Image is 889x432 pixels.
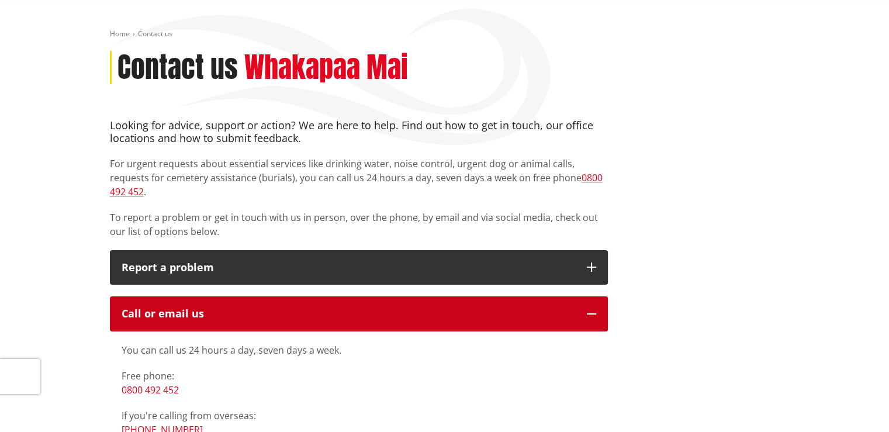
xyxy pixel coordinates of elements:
iframe: Messenger Launcher [835,383,877,425]
h2: Whakapaa Mai [244,51,408,85]
p: For urgent requests about essential services like drinking water, noise control, urgent dog or an... [110,157,608,199]
p: Free phone: [122,369,596,397]
p: To report a problem or get in touch with us in person, over the phone, by email and via social me... [110,210,608,239]
button: Call or email us [110,296,608,331]
a: Home [110,29,130,39]
h1: Contact us [117,51,238,85]
div: Call or email us [122,308,575,320]
button: Report a problem [110,250,608,285]
span: Contact us [138,29,172,39]
nav: breadcrumb [110,29,780,39]
a: 0800 492 452 [122,383,179,396]
p: Report a problem [122,262,575,274]
p: You can call us 24 hours a day, seven days a week. [122,343,596,357]
a: 0800 492 452 [110,171,603,198]
h4: Looking for advice, support or action? We are here to help. Find out how to get in touch, our off... [110,119,608,144]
